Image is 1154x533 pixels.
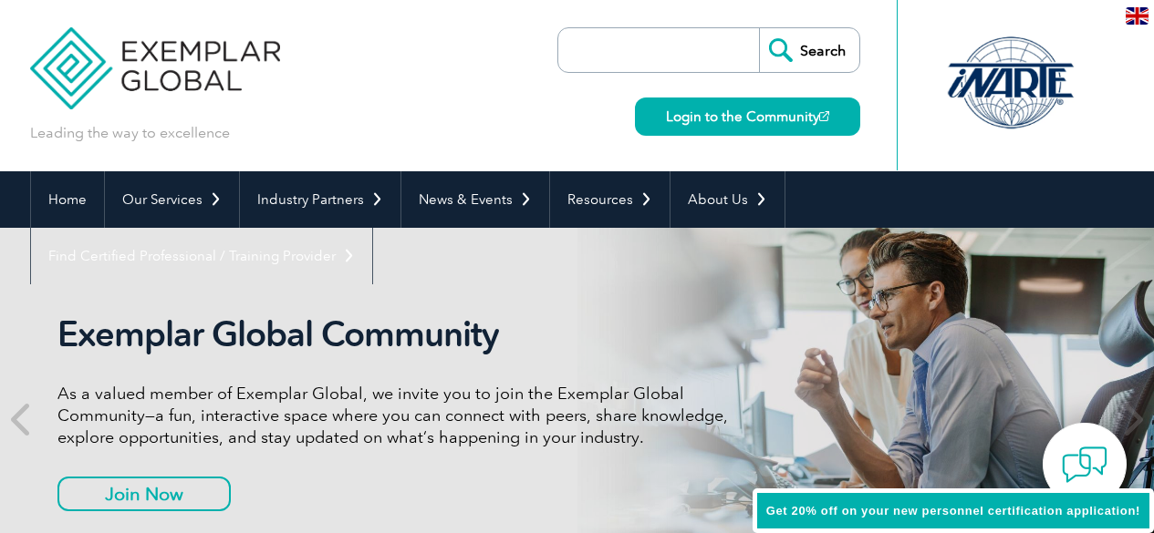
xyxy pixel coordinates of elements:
p: Leading the way to excellence [30,123,230,143]
a: Home [31,171,104,228]
p: As a valued member of Exemplar Global, we invite you to join the Exemplar Global Community—a fun,... [57,383,742,448]
h2: Exemplar Global Community [57,313,742,355]
img: contact-chat.png [1062,442,1107,487]
img: open_square.png [819,111,829,121]
a: Resources [550,171,670,228]
a: Login to the Community [635,97,860,136]
img: en [1126,7,1149,25]
a: Join Now [57,477,231,511]
a: News & Events [401,171,549,228]
span: Get 20% off on your new personnel certification application! [766,504,1140,518]
a: About Us [671,171,785,228]
a: Industry Partners [240,171,400,228]
input: Search [759,28,859,72]
a: Find Certified Professional / Training Provider [31,228,372,284]
a: Our Services [105,171,239,228]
